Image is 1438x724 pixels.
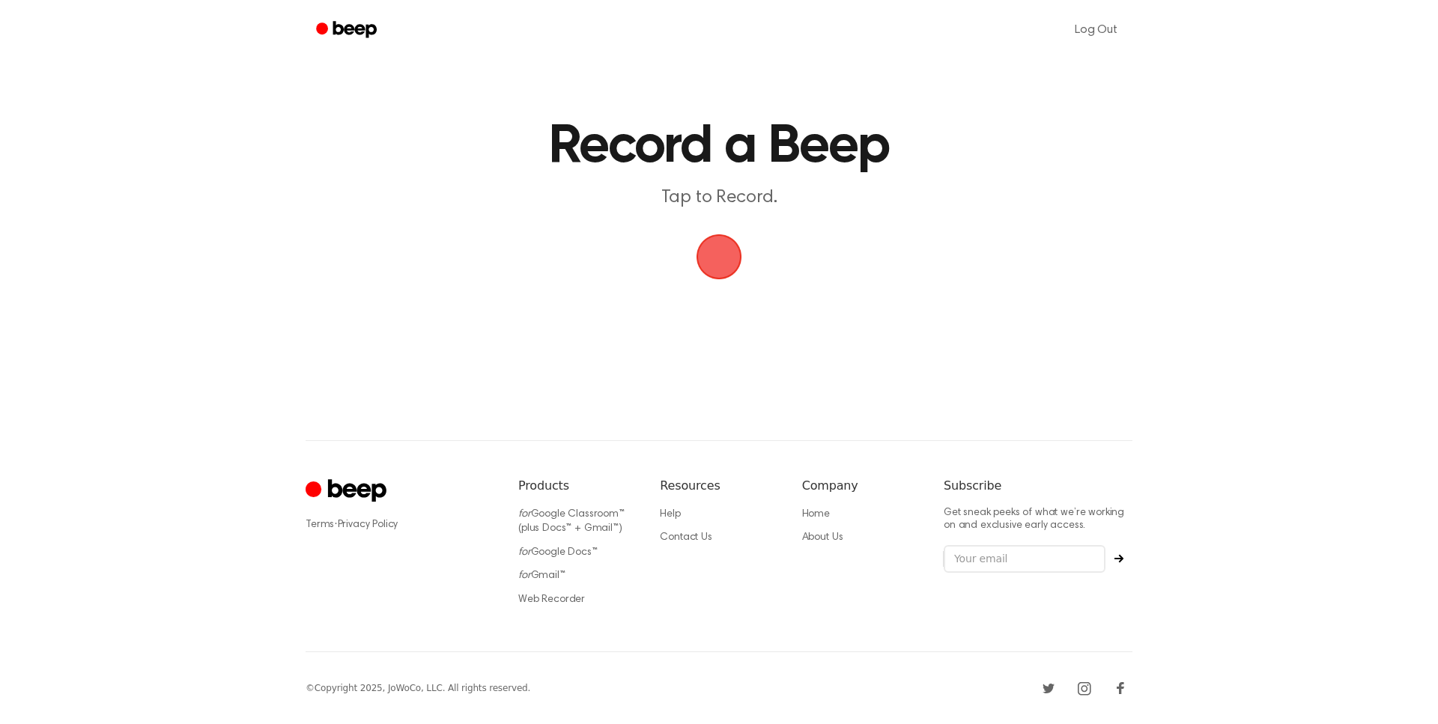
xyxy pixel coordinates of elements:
a: About Us [802,532,843,543]
a: Contact Us [660,532,712,543]
input: Your email [944,545,1105,574]
button: Subscribe [1105,554,1132,563]
i: for [518,547,531,558]
a: Cruip [306,477,390,506]
i: for [518,509,531,520]
h1: Record a Beep [336,120,1102,174]
a: Instagram [1073,676,1096,700]
div: © Copyright 2025, JoWoCo, LLC. All rights reserved. [306,681,530,695]
a: Privacy Policy [338,520,398,530]
a: Home [802,509,830,520]
a: Twitter [1037,676,1061,700]
h6: Resources [660,477,777,495]
a: Help [660,509,680,520]
a: Beep [306,16,390,45]
a: forGoogle Classroom™ (plus Docs™ + Gmail™) [518,509,625,535]
i: for [518,571,531,581]
div: · [306,517,494,532]
h6: Products [518,477,636,495]
h6: Company [802,477,920,495]
p: Tap to Record. [431,186,1007,210]
a: Log Out [1060,12,1132,48]
a: Terms [306,520,334,530]
a: forGoogle Docs™ [518,547,598,558]
a: Web Recorder [518,594,585,605]
button: Beep Logo [697,234,741,279]
p: Get sneak peeks of what we’re working on and exclusive early access. [944,507,1132,533]
a: Facebook [1108,676,1132,700]
a: forGmail™ [518,571,565,581]
h6: Subscribe [944,477,1132,495]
